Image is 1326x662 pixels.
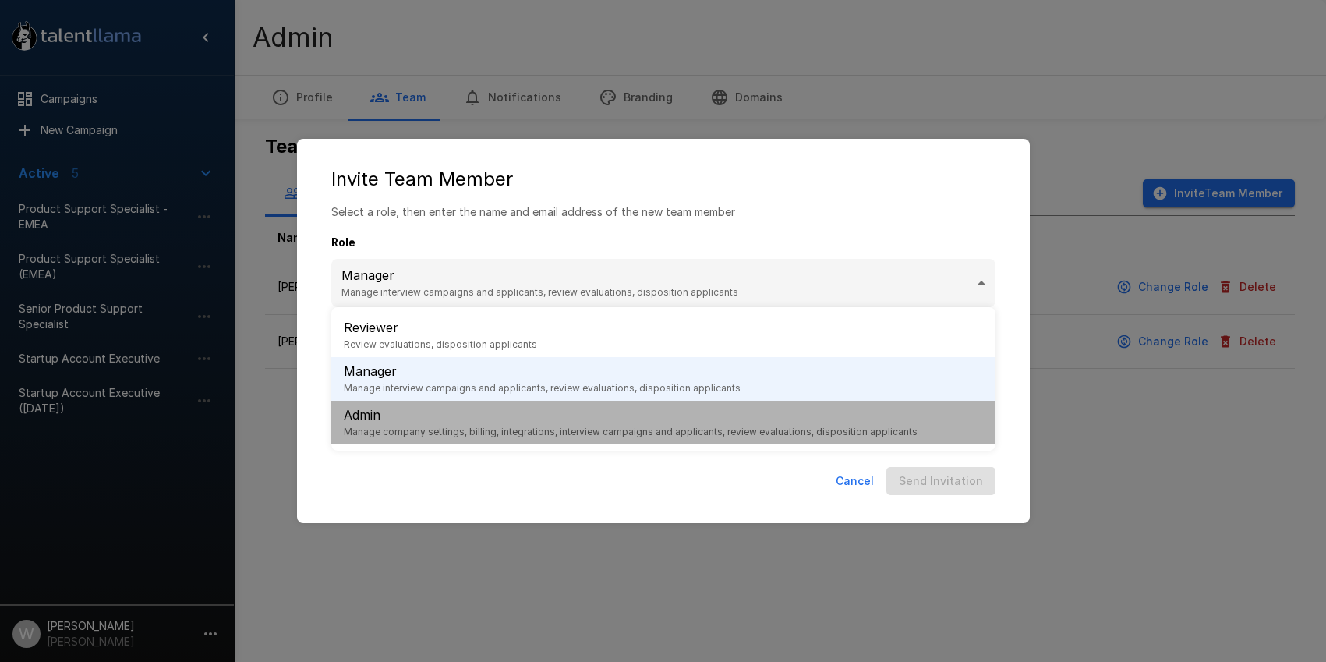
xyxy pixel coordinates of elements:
[344,424,918,440] span: Manage company settings, billing, integrations, interview campaigns and applicants, review evalua...
[344,337,537,352] span: Review evaluations, disposition applicants
[344,362,741,381] p: Manager
[344,318,537,337] p: Reviewer
[344,405,918,424] p: Admin
[344,381,741,396] span: Manage interview campaigns and applicants, review evaluations, disposition applicants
